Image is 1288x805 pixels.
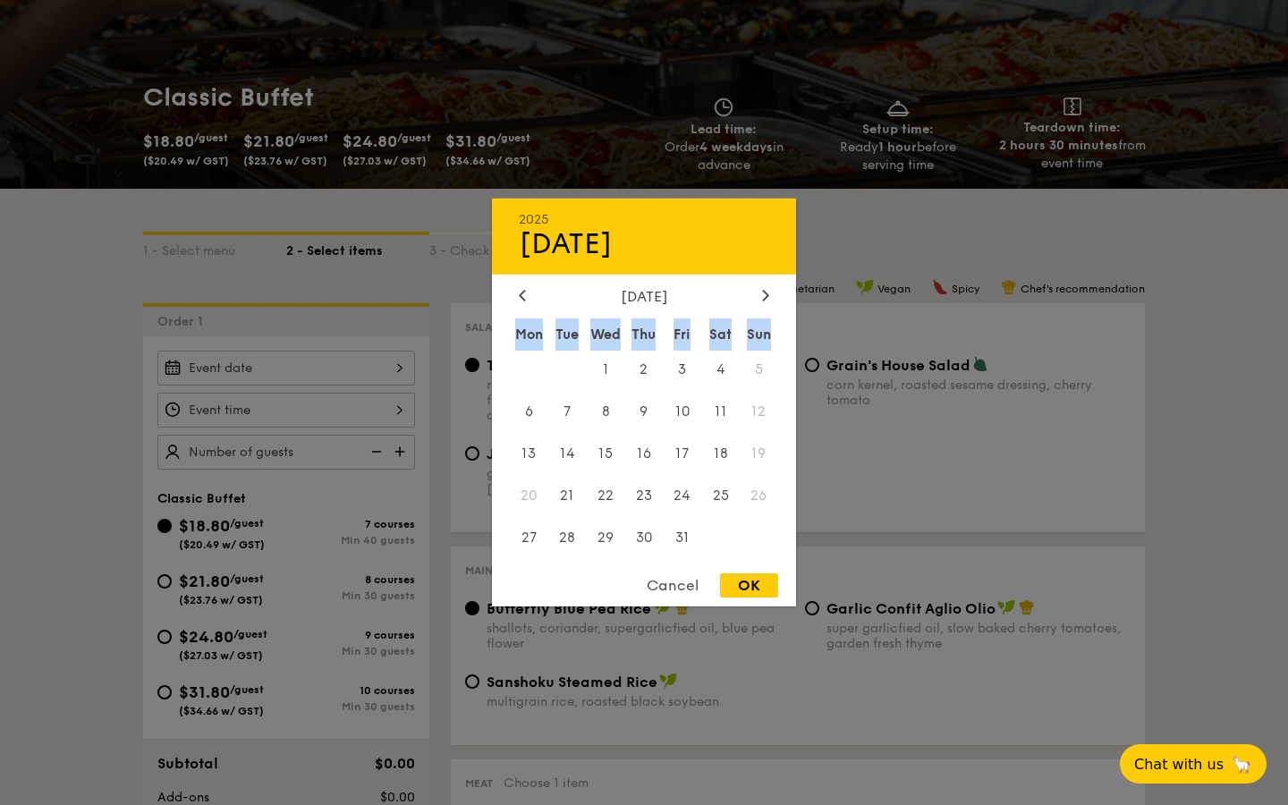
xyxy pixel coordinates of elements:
span: 24 [663,476,701,514]
span: 28 [548,518,587,556]
div: Cancel [629,573,716,597]
span: 27 [510,518,548,556]
span: 18 [701,435,740,473]
span: 26 [740,476,778,514]
div: [DATE] [519,288,769,305]
div: Tue [548,318,587,351]
span: 6 [510,393,548,431]
span: 30 [625,518,664,556]
span: 🦙 [1231,754,1252,775]
span: 1 [587,351,625,389]
span: 5 [740,351,778,389]
div: Sun [740,318,778,351]
span: 13 [510,435,548,473]
div: [DATE] [519,227,769,261]
span: 2 [625,351,664,389]
div: 2025 [519,212,769,227]
span: 21 [548,476,587,514]
span: 7 [548,393,587,431]
span: 4 [701,351,740,389]
div: Thu [625,318,664,351]
span: 20 [510,476,548,514]
span: 23 [625,476,664,514]
span: Chat with us [1134,756,1224,773]
div: Sat [701,318,740,351]
span: 10 [663,393,701,431]
span: 9 [625,393,664,431]
span: 19 [740,435,778,473]
span: 31 [663,518,701,556]
span: 11 [701,393,740,431]
span: 15 [587,435,625,473]
span: 29 [587,518,625,556]
span: 12 [740,393,778,431]
div: Wed [587,318,625,351]
div: OK [720,573,778,597]
div: Mon [510,318,548,351]
span: 16 [625,435,664,473]
span: 8 [587,393,625,431]
span: 3 [663,351,701,389]
span: 22 [587,476,625,514]
div: Fri [663,318,701,351]
span: 17 [663,435,701,473]
button: Chat with us🦙 [1120,744,1267,784]
span: 14 [548,435,587,473]
span: 25 [701,476,740,514]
